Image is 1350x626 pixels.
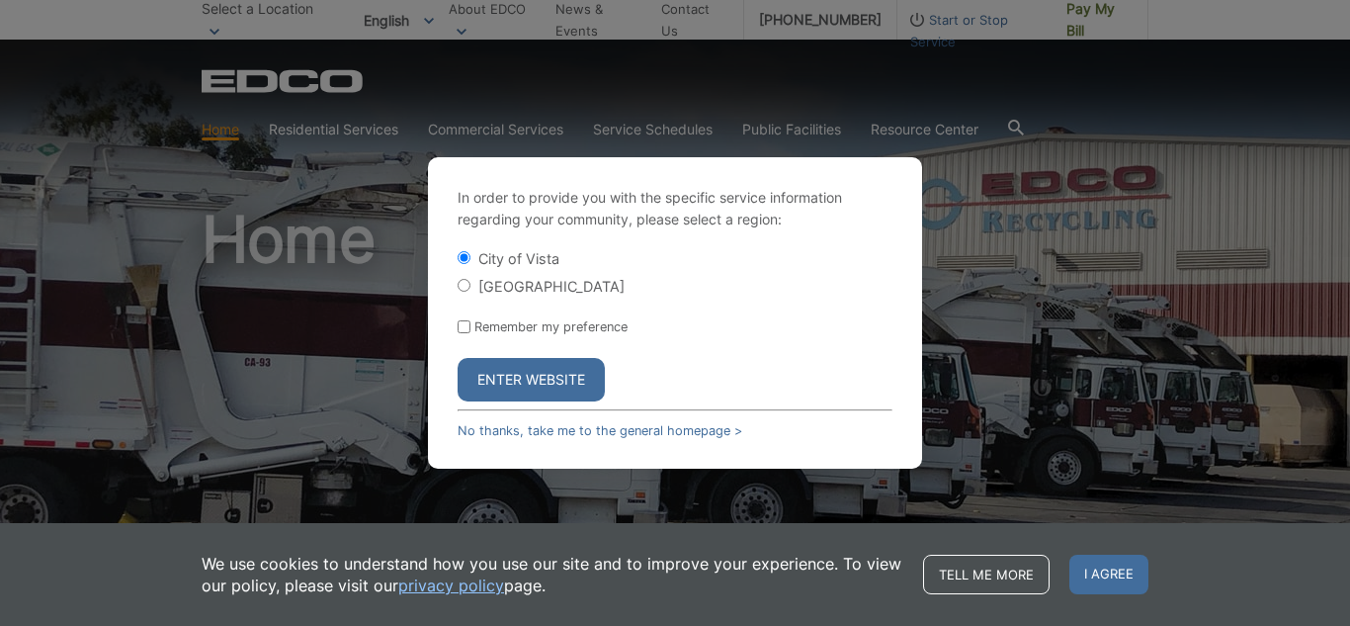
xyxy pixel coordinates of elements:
[474,319,628,334] label: Remember my preference
[458,358,605,402] button: Enter Website
[202,553,903,596] p: We use cookies to understand how you use our site and to improve your experience. To view our pol...
[458,187,892,230] p: In order to provide you with the specific service information regarding your community, please se...
[458,423,742,438] a: No thanks, take me to the general homepage >
[478,278,625,295] label: [GEOGRAPHIC_DATA]
[478,250,559,267] label: City of Vista
[398,575,504,596] a: privacy policy
[923,555,1050,594] a: Tell me more
[1069,555,1148,594] span: I agree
